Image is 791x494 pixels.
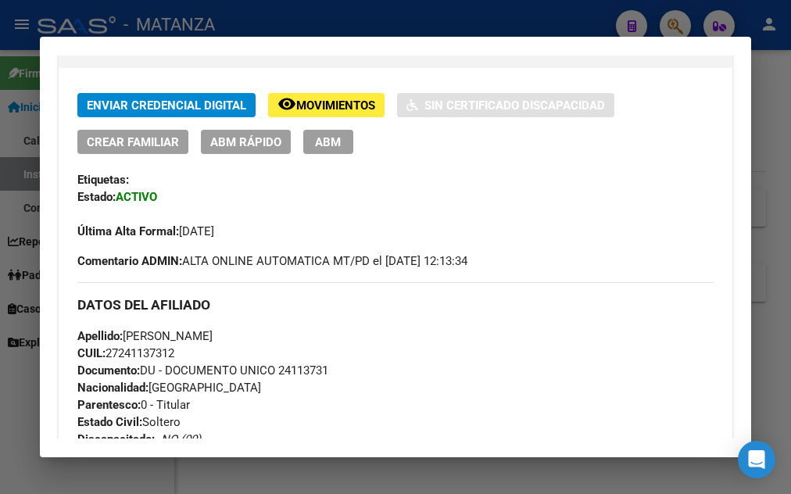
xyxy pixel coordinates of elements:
[87,98,246,113] span: Enviar Credencial Digital
[210,135,281,149] span: ABM Rápido
[77,254,182,268] strong: Comentario ADMIN:
[77,93,256,117] button: Enviar Credencial Digital
[77,415,142,429] strong: Estado Civil:
[277,95,296,113] mat-icon: remove_red_eye
[77,398,141,412] strong: Parentesco:
[77,224,214,238] span: [DATE]
[738,441,775,478] div: Open Intercom Messenger
[77,346,106,360] strong: CUIL:
[77,130,188,154] button: Crear Familiar
[424,98,605,113] span: Sin Certificado Discapacidad
[77,415,181,429] span: Soltero
[116,190,157,204] strong: ACTIVO
[77,173,129,187] strong: Etiquetas:
[296,98,375,113] span: Movimientos
[77,329,123,343] strong: Apellido:
[77,363,140,378] strong: Documento:
[77,398,190,412] span: 0 - Titular
[77,296,714,313] h3: DATOS DEL AFILIADO
[77,346,174,360] span: 27241137312
[77,329,213,343] span: [PERSON_NAME]
[161,432,201,446] i: NO (00)
[315,135,341,149] span: ABM
[77,381,261,395] span: [GEOGRAPHIC_DATA]
[77,224,179,238] strong: Última Alta Formal:
[87,135,179,149] span: Crear Familiar
[77,432,155,446] strong: Discapacitado:
[77,252,467,270] span: ALTA ONLINE AUTOMATICA MT/PD el [DATE] 12:13:34
[397,93,614,117] button: Sin Certificado Discapacidad
[77,363,328,378] span: DU - DOCUMENTO UNICO 24113731
[77,381,149,395] strong: Nacionalidad:
[201,130,291,154] button: ABM Rápido
[303,130,353,154] button: ABM
[268,93,385,117] button: Movimientos
[77,190,116,204] strong: Estado:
